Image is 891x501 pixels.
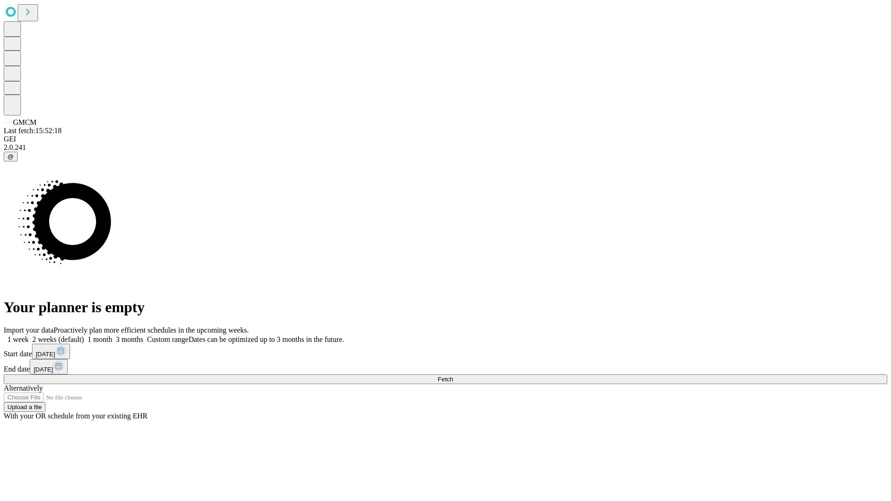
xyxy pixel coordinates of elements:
[4,412,148,420] span: With your OR schedule from your existing EHR
[88,335,112,343] span: 1 month
[4,143,887,152] div: 2.0.241
[30,359,68,374] button: [DATE]
[4,344,887,359] div: Start date
[4,152,18,161] button: @
[54,326,249,334] span: Proactively plan more efficient schedules in the upcoming weeks.
[32,335,84,343] span: 2 weeks (default)
[36,351,55,358] span: [DATE]
[13,118,37,126] span: GMCM
[4,402,45,412] button: Upload a file
[7,335,29,343] span: 1 week
[147,335,188,343] span: Custom range
[4,384,43,392] span: Alternatively
[4,326,54,334] span: Import your data
[4,374,887,384] button: Fetch
[438,376,453,383] span: Fetch
[4,359,887,374] div: End date
[4,127,62,135] span: Last fetch: 15:52:18
[7,153,14,160] span: @
[188,335,344,343] span: Dates can be optimized up to 3 months in the future.
[33,366,53,373] span: [DATE]
[116,335,143,343] span: 3 months
[4,299,887,316] h1: Your planner is empty
[4,135,887,143] div: GEI
[32,344,70,359] button: [DATE]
